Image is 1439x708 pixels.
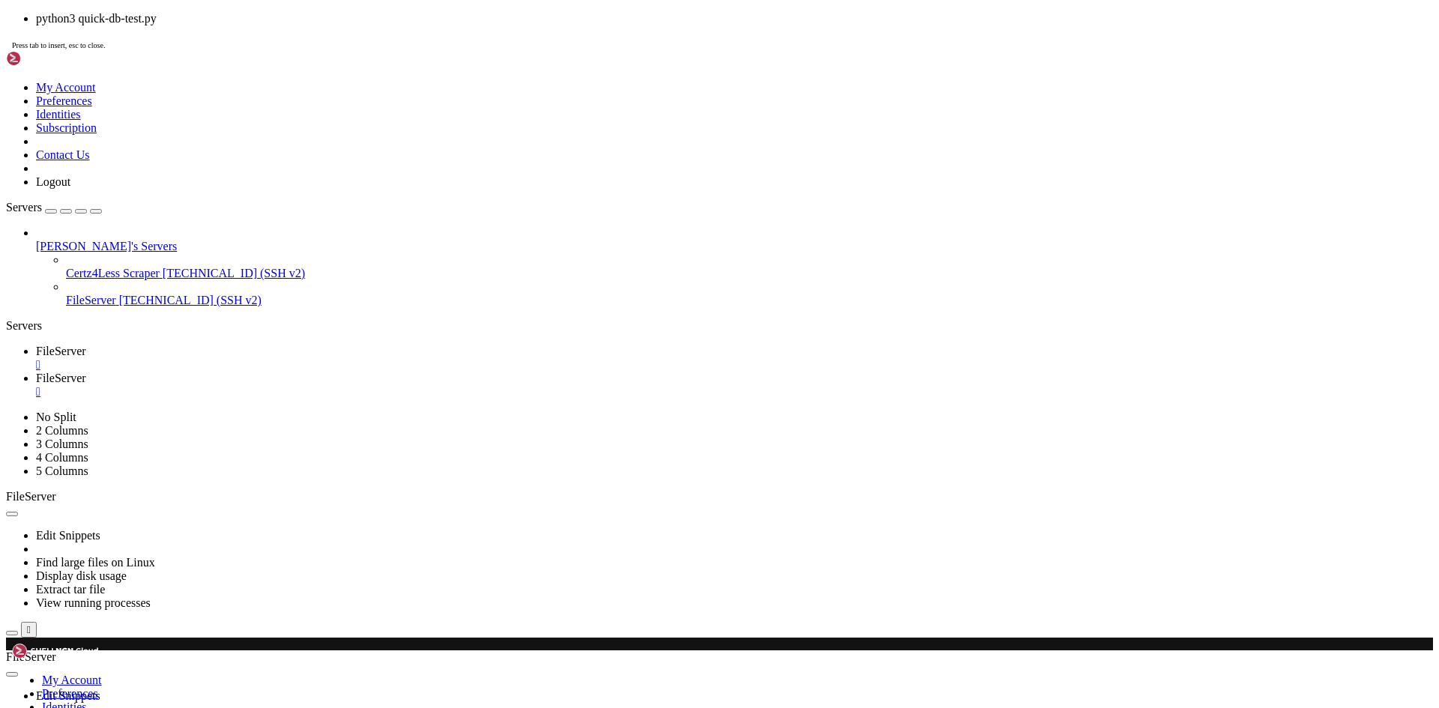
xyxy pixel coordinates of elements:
[79,369,109,381] span: 4.2.0
[36,240,177,252] span: [PERSON_NAME]'s Servers
[6,201,42,214] span: Servers
[36,12,1433,25] li: python3 quick-db-test.py
[6,274,1433,288] div: Servers
[43,369,70,381] b: NGN
[66,249,116,261] span: FileServer
[36,36,96,49] a: My Account
[36,195,177,208] span: [PERSON_NAME]'s Servers
[36,195,1433,208] a: [PERSON_NAME]'s Servers
[36,385,1433,399] a: 
[189,6,195,19] div: (29, 0)
[6,369,108,381] span: SHELL ©
[36,372,86,384] span: FileServer
[36,181,1433,262] li: [PERSON_NAME]'s Servers
[36,372,1433,399] a: FileServer
[66,222,1433,235] a: Certz4Less Scraper [TECHNICAL_ID] (SSH v2)
[36,148,90,161] a: Contact Us
[66,249,1433,262] a: FileServer [TECHNICAL_ID] (SSH v2)
[66,294,1433,307] a: FileServer [TECHNICAL_ID] (SSH v2)
[36,451,88,464] a: 4 Columns
[36,63,81,76] a: Identities
[36,596,151,609] a: View running processes
[6,301,1433,355] div: Select a server to start a session via SSH, SFTP, RDP, VNC or Telnet. -or-
[36,583,105,596] a: Extract tar file
[36,49,92,62] a: Preferences
[163,222,305,235] span: [TECHNICAL_ID] (SSH v2)
[66,294,116,306] span: FileServer
[10,288,81,300] span: Start a Session
[36,108,81,121] a: Identities
[66,208,1433,235] li: Certz4Less Scraper [TECHNICAL_ID] (SSH v2)
[6,156,42,169] span: Servers
[6,156,102,169] a: Servers
[6,201,102,214] a: Servers
[27,624,31,635] div: 
[36,438,88,450] a: 3 Columns
[21,622,37,638] button: 
[66,280,1433,307] li: FileServer [TECHNICAL_ID] (SSH v2)
[66,253,1433,280] li: Certz4Less Scraper [TECHNICAL_ID] (SSH v2)
[36,103,90,116] a: Contact Us
[36,81,96,94] a: My Account
[36,175,70,188] a: Logout
[12,41,105,49] span: Press tab to insert, esc to close.
[36,345,1433,372] a: FileServer
[36,411,76,423] a: No Split
[66,235,1433,262] li: FileServer [TECHNICAL_ID] (SSH v2)
[36,569,127,582] a: Display disk usage
[36,121,97,134] a: Subscription
[36,424,88,437] a: 2 Columns
[119,294,262,306] span: [TECHNICAL_ID] (SSH v2)
[36,76,97,89] a: Subscription
[66,267,160,279] span: Certz4Less Scraper
[6,51,92,66] img: Shellngn
[36,345,86,357] span: FileServer
[36,465,88,477] a: 5 Columns
[36,529,100,542] a: Edit Snippets
[163,267,305,279] span: [TECHNICAL_ID] (SSH v2)
[36,94,92,107] a: Preferences
[6,288,10,300] span: 
[6,355,1433,369] div: Add Server
[6,490,56,503] span: FileServer
[66,222,160,235] span: Certz4Less Scraper
[119,249,262,261] span: [TECHNICAL_ID] (SSH v2)
[6,6,92,21] img: Shellngn
[36,240,1433,253] a: [PERSON_NAME]'s Servers
[36,130,70,143] a: Logout
[6,319,1433,333] div: Servers
[36,226,1433,307] li: [PERSON_NAME]'s Servers
[36,358,1433,372] a: 
[36,556,155,569] a: Find large files on Linux
[6,6,1244,19] x-row: root@fileserver:~# python3 qu
[66,267,1433,280] a: Certz4Less Scraper [TECHNICAL_ID] (SSH v2)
